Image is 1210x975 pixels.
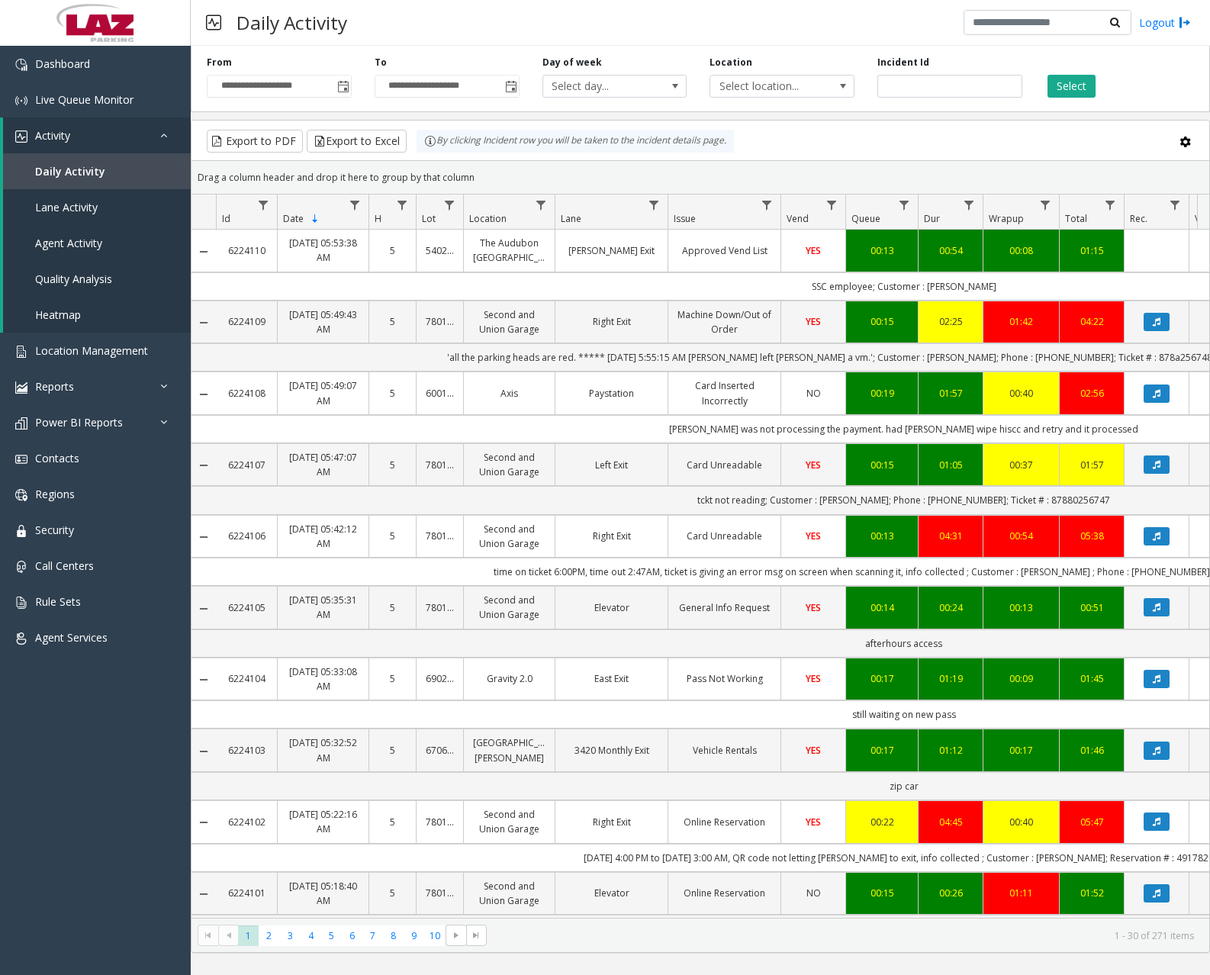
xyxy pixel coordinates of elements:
[855,815,909,829] a: 00:22
[35,92,134,107] span: Live Queue Monitor
[855,886,909,900] div: 00:15
[422,212,436,225] span: Lot
[928,743,973,758] a: 01:12
[253,195,274,215] a: Id Filter Menu
[307,130,407,153] button: Export to Excel
[790,314,836,329] a: YES
[677,307,771,336] a: Machine Down/Out of Order
[225,743,268,758] a: 6224103
[15,381,27,394] img: 'icon'
[473,386,545,401] a: Axis
[677,243,771,258] a: Approved Vend List
[855,243,909,258] a: 00:13
[855,743,909,758] a: 00:17
[238,925,259,946] span: Page 1
[426,671,454,686] a: 690251
[959,195,980,215] a: Dur Filter Menu
[191,816,216,829] a: Collapse Details
[259,925,279,946] span: Page 2
[287,879,359,908] a: [DATE] 05:18:40 AM
[191,195,1209,918] div: Data table
[191,246,216,258] a: Collapse Details
[855,671,909,686] a: 00:17
[924,212,940,225] span: Dur
[855,600,909,615] div: 00:14
[1069,600,1115,615] div: 00:51
[928,386,973,401] div: 01:57
[225,600,268,615] a: 6224105
[928,314,973,329] div: 02:25
[993,458,1050,472] div: 00:37
[806,244,821,257] span: YES
[1069,458,1115,472] a: 01:57
[287,450,359,479] a: [DATE] 05:47:07 AM
[287,307,359,336] a: [DATE] 05:49:43 AM
[191,745,216,758] a: Collapse Details
[404,925,424,946] span: Page 9
[565,671,658,686] a: East Exit
[565,529,658,543] a: Right Exit
[287,522,359,551] a: [DATE] 05:42:12 AM
[225,815,268,829] a: 6224102
[362,925,383,946] span: Page 7
[1069,886,1115,900] div: 01:52
[851,212,880,225] span: Queue
[283,212,304,225] span: Date
[426,314,454,329] a: 780169
[710,76,825,97] span: Select location...
[426,243,454,258] a: 540291
[35,415,123,430] span: Power BI Reports
[1069,671,1115,686] div: 01:45
[993,886,1050,900] a: 01:11
[35,200,98,214] span: Lane Activity
[35,236,102,250] span: Agent Activity
[993,600,1050,615] a: 00:13
[1069,743,1115,758] a: 01:46
[993,815,1050,829] div: 00:40
[565,600,658,615] a: Elevator
[15,346,27,358] img: 'icon'
[15,561,27,573] img: 'icon'
[35,487,75,501] span: Regions
[561,212,581,225] span: Lane
[855,314,909,329] div: 00:15
[15,59,27,71] img: 'icon'
[3,189,191,225] a: Lane Activity
[35,379,74,394] span: Reports
[342,925,362,946] span: Page 6
[35,164,105,179] span: Daily Activity
[677,458,771,472] a: Card Unreadable
[928,243,973,258] div: 00:54
[225,243,268,258] a: 6224110
[542,56,602,69] label: Day of week
[565,815,658,829] a: Right Exit
[531,195,552,215] a: Location Filter Menu
[375,56,387,69] label: To
[35,307,81,322] span: Heatmap
[473,307,545,336] a: Second and Union Garage
[439,195,460,215] a: Lot Filter Menu
[191,603,216,615] a: Collapse Details
[894,195,915,215] a: Queue Filter Menu
[928,671,973,686] a: 01:19
[993,743,1050,758] a: 00:17
[3,261,191,297] a: Quality Analysis
[469,212,507,225] span: Location
[383,925,404,946] span: Page 8
[993,529,1050,543] a: 00:54
[466,925,487,946] span: Go to the last page
[496,929,1194,942] kendo-pager-info: 1 - 30 of 271 items
[757,195,777,215] a: Issue Filter Menu
[35,272,112,286] span: Quality Analysis
[378,743,407,758] a: 5
[191,531,216,543] a: Collapse Details
[989,212,1024,225] span: Wrapup
[1100,195,1121,215] a: Total Filter Menu
[543,76,658,97] span: Select day...
[790,743,836,758] a: YES
[790,458,836,472] a: YES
